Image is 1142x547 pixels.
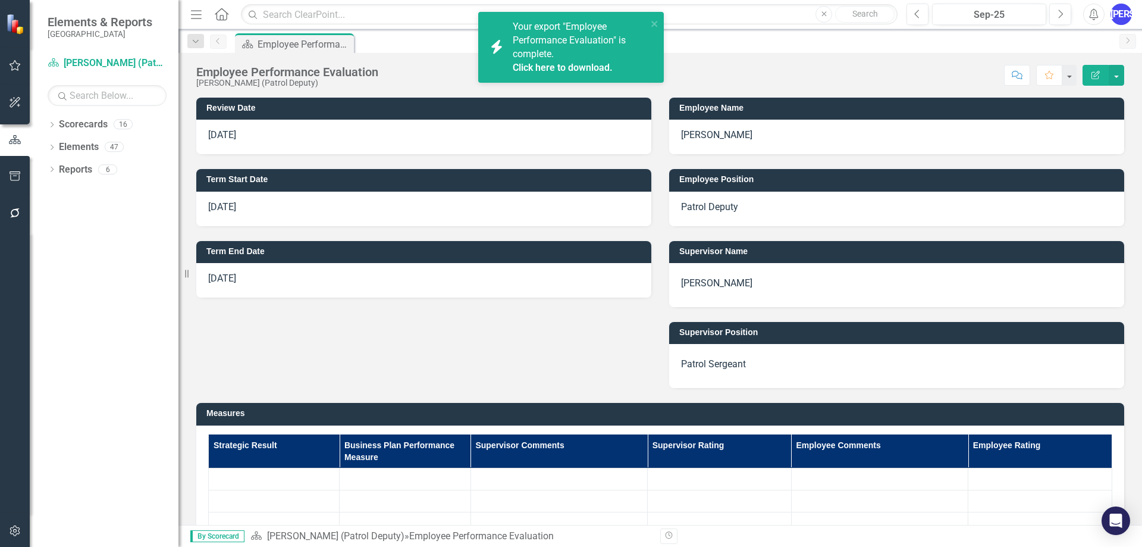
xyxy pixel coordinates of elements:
[6,13,27,34] img: ClearPoint Strategy
[59,163,92,177] a: Reports
[835,6,895,23] button: Search
[206,104,645,112] h3: Review Date
[968,490,1112,512] td: Double-Click to Edit
[59,118,108,132] a: Scorecards
[791,490,968,512] td: Double-Click to Edit
[681,201,1112,214] p: Patrol Deputy
[409,530,554,542] div: Employee Performance Evaluation
[648,512,792,534] td: Double-Click to Edit
[470,468,647,490] td: Double-Click to Edit
[681,129,1112,142] p: [PERSON_NAME]
[936,8,1042,22] div: Sep-25
[190,530,244,542] span: By Scorecard
[852,9,878,18] span: Search
[250,530,651,543] div: »
[206,409,1118,418] h3: Measures
[648,468,792,490] td: Double-Click to Edit
[1110,4,1132,25] button: [PERSON_NAME]
[48,85,167,106] input: Search Below...
[206,247,645,256] h3: Term End Date
[114,120,133,130] div: 16
[98,164,117,174] div: 6
[208,129,639,142] p: [DATE]
[679,328,1118,337] h3: Supervisor Position
[208,272,639,286] p: [DATE]
[681,274,1112,293] p: [PERSON_NAME]
[196,79,378,87] div: [PERSON_NAME] (Patrol Deputy)
[681,355,1112,374] p: Patrol Sergeant
[968,512,1112,534] td: Double-Click to Edit
[470,490,647,512] td: Double-Click to Edit
[648,490,792,512] td: Double-Click to Edit
[513,62,613,73] a: Click here to download.
[48,57,167,70] a: [PERSON_NAME] (Patrol Deputy)
[679,104,1118,112] h3: Employee Name
[241,4,898,25] input: Search ClearPoint...
[208,201,639,214] p: [DATE]
[267,530,404,542] a: [PERSON_NAME] (Patrol Deputy)
[932,4,1046,25] button: Sep-25
[48,29,152,39] small: [GEOGRAPHIC_DATA]
[59,140,99,154] a: Elements
[679,247,1118,256] h3: Supervisor Name
[791,468,968,490] td: Double-Click to Edit
[791,512,968,534] td: Double-Click to Edit
[1102,507,1130,535] div: Open Intercom Messenger
[196,65,378,79] div: Employee Performance Evaluation
[513,21,644,74] span: Your export "Employee Performance Evaluation" is complete.
[258,37,351,52] div: Employee Performance Evaluation
[105,142,124,152] div: 47
[679,175,1118,184] h3: Employee Position
[651,17,659,30] button: close
[470,512,647,534] td: Double-Click to Edit
[48,15,152,29] span: Elements & Reports
[968,468,1112,490] td: Double-Click to Edit
[206,175,645,184] h3: Term Start Date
